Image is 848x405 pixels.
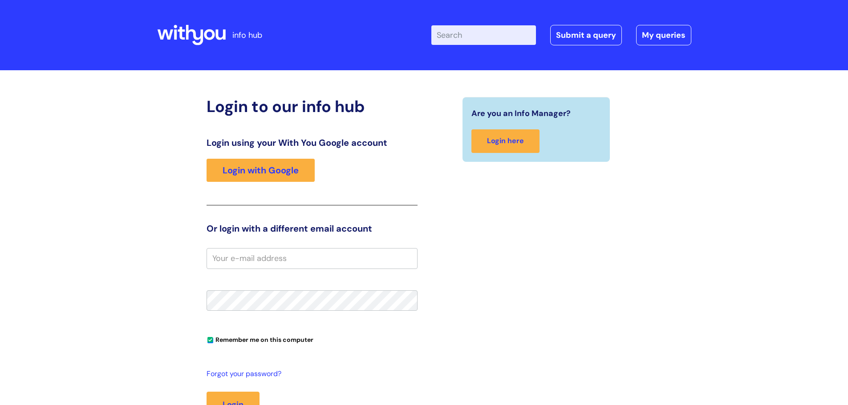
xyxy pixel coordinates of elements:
a: Forgot your password? [207,368,413,381]
h3: Or login with a different email account [207,223,418,234]
p: info hub [232,28,262,42]
span: Are you an Info Manager? [471,106,571,120]
input: Search [431,25,536,45]
a: Login with Google [207,159,315,182]
h3: Login using your With You Google account [207,137,418,148]
a: Login here [471,129,540,153]
input: Remember me on this computer [207,337,213,343]
label: Remember me on this computer [207,334,313,344]
a: Submit a query [550,25,622,45]
div: You can uncheck this option if you're logging in from a shared device [207,332,418,346]
a: My queries [636,25,691,45]
h2: Login to our info hub [207,97,418,116]
input: Your e-mail address [207,248,418,269]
